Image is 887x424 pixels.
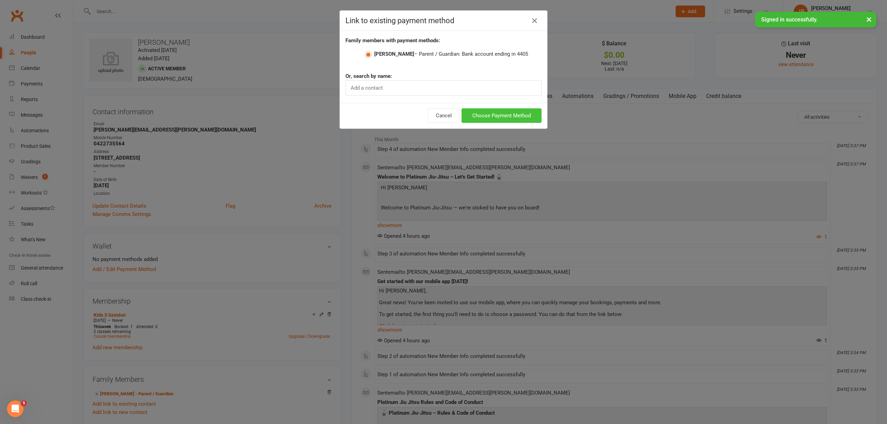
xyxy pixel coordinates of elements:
strong: Family members with payment methods: [345,37,440,44]
button: Choose Payment Method [462,108,542,123]
strong: Or, search by name: [345,73,392,79]
label: – Parent / Guardian: Bank account ending in 4405 [365,50,528,58]
span: 5 [21,400,27,406]
strong: [PERSON_NAME] [374,51,414,57]
iframe: Intercom live chat [7,400,24,417]
button: Cancel [428,108,460,123]
input: Add a contact [350,83,385,92]
button: × [863,12,875,27]
span: Signed in successfully. [761,16,818,23]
